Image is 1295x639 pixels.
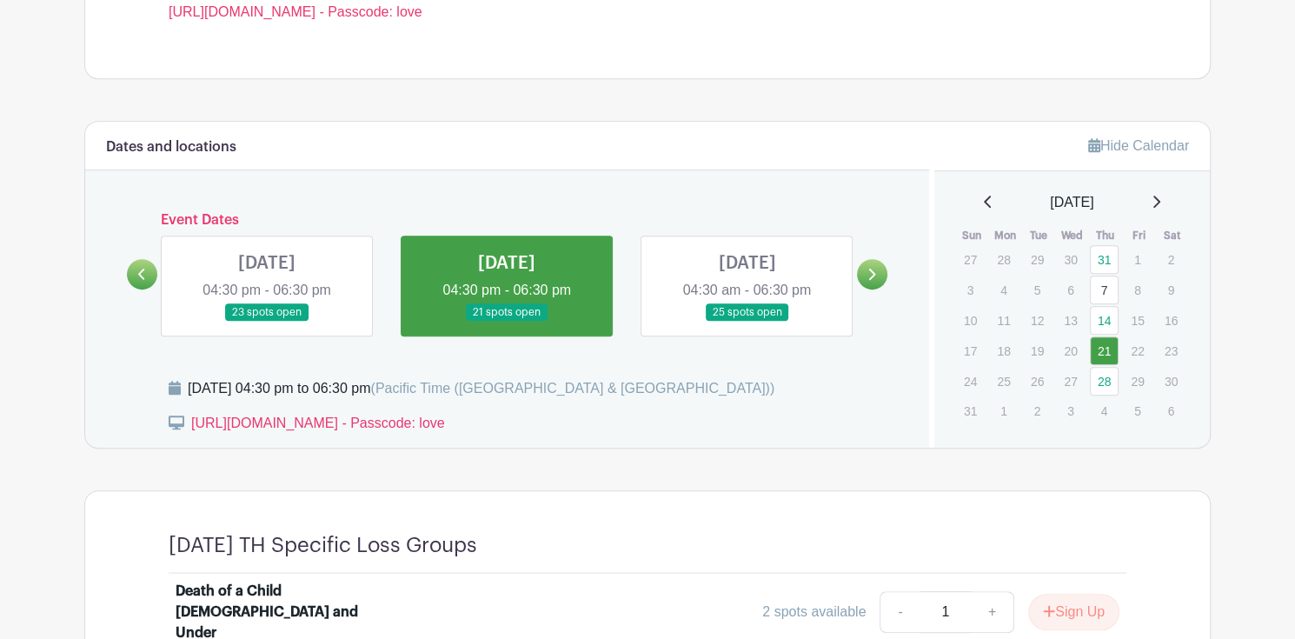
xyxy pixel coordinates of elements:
p: 9 [1157,276,1185,303]
p: 28 [989,246,1018,273]
span: [DATE] [1050,192,1093,213]
a: 28 [1090,367,1119,396]
a: Hide Calendar [1088,138,1189,153]
p: 3 [1056,397,1085,424]
p: 6 [1056,276,1085,303]
a: 31 [1090,245,1119,274]
p: 27 [956,246,985,273]
p: 23 [1157,337,1185,364]
p: 25 [989,368,1018,395]
p: 22 [1123,337,1152,364]
p: 31 [956,397,985,424]
a: [URL][DOMAIN_NAME] - Passcode: love [191,416,445,430]
button: Sign Up [1028,594,1119,630]
p: 2 [1023,397,1052,424]
a: [URL][DOMAIN_NAME] - Passcode: love [169,4,422,19]
th: Tue [1022,227,1056,244]
th: Sun [955,227,989,244]
h6: Dates and locations [106,139,236,156]
p: 16 [1157,307,1185,334]
span: (Pacific Time ([GEOGRAPHIC_DATA] & [GEOGRAPHIC_DATA])) [370,381,774,396]
p: 27 [1056,368,1085,395]
div: [DATE] 04:30 pm to 06:30 pm [188,378,774,399]
p: 20 [1056,337,1085,364]
p: 15 [1123,307,1152,334]
p: 4 [989,276,1018,303]
th: Wed [1055,227,1089,244]
p: 6 [1157,397,1185,424]
a: + [971,591,1014,633]
p: 5 [1123,397,1152,424]
p: 29 [1023,246,1052,273]
a: 14 [1090,306,1119,335]
a: 21 [1090,336,1119,365]
p: 10 [956,307,985,334]
p: 8 [1123,276,1152,303]
p: 1 [1123,246,1152,273]
p: 12 [1023,307,1052,334]
p: 3 [956,276,985,303]
h4: [DATE] TH Specific Loss Groups [169,533,477,558]
th: Mon [988,227,1022,244]
p: 30 [1157,368,1185,395]
a: 7 [1090,276,1119,304]
p: 30 [1056,246,1085,273]
p: 19 [1023,337,1052,364]
p: 2 [1157,246,1185,273]
p: 29 [1123,368,1152,395]
p: 18 [989,337,1018,364]
th: Fri [1122,227,1156,244]
p: 26 [1023,368,1052,395]
p: 13 [1056,307,1085,334]
th: Thu [1089,227,1123,244]
a: - [880,591,920,633]
div: 2 spots available [762,602,866,622]
p: 17 [956,337,985,364]
p: 1 [989,397,1018,424]
p: 5 [1023,276,1052,303]
p: 11 [989,307,1018,334]
th: Sat [1156,227,1190,244]
p: 24 [956,368,985,395]
h6: Event Dates [157,212,857,229]
p: 4 [1090,397,1119,424]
